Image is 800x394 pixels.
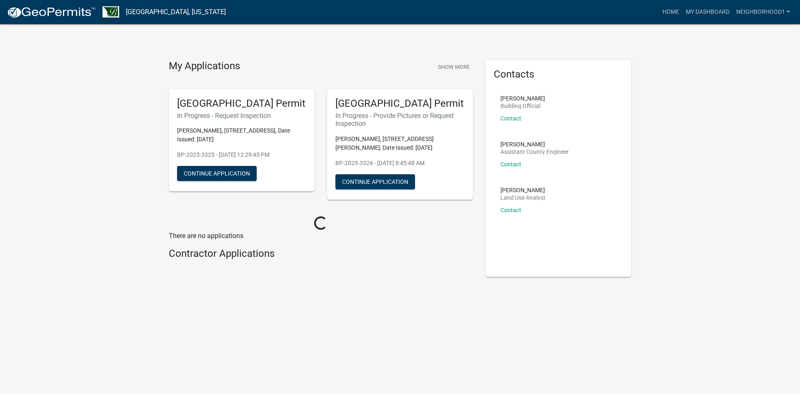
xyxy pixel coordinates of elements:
p: Building Official [500,103,545,109]
h6: In Progress - Provide Pictures or Request Inspection [335,112,465,128]
p: BP-2025-3324 - [DATE] 8:45:48 AM [335,159,465,168]
button: Show More [435,60,473,74]
a: My Dashboard [682,4,733,20]
wm-workflow-list-section: Contractor Applications [169,248,473,263]
p: Assistant County Engineer [500,149,569,155]
a: [GEOGRAPHIC_DATA], [US_STATE] [126,5,226,19]
h5: [GEOGRAPHIC_DATA] Permit [335,98,465,110]
a: Contact [500,161,521,168]
a: Neighborhood1 [733,4,793,20]
h4: Contractor Applications [169,248,473,260]
h5: Contacts [494,68,623,80]
p: There are no applications [169,231,473,241]
p: [PERSON_NAME] [500,141,569,147]
button: Continue Application [177,166,257,181]
p: [PERSON_NAME], [STREET_ADDRESS][PERSON_NAME], Date Issued: [DATE] [335,135,465,152]
p: [PERSON_NAME] [500,187,545,193]
h5: [GEOGRAPHIC_DATA] Permit [177,98,306,110]
p: Land Use Analyst [500,195,545,201]
a: Contact [500,207,521,213]
button: Continue Application [335,174,415,189]
a: Home [659,4,682,20]
p: [PERSON_NAME] [500,95,545,101]
p: [PERSON_NAME], [STREET_ADDRESS], Date Issued: [DATE] [177,126,306,144]
h4: My Applications [169,60,240,73]
h6: In Progress - Request Inspection [177,112,306,120]
a: Contact [500,115,521,122]
img: Benton County, Minnesota [102,6,119,18]
p: BP-2025-3325 - [DATE] 12:29:45 PM [177,151,306,159]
